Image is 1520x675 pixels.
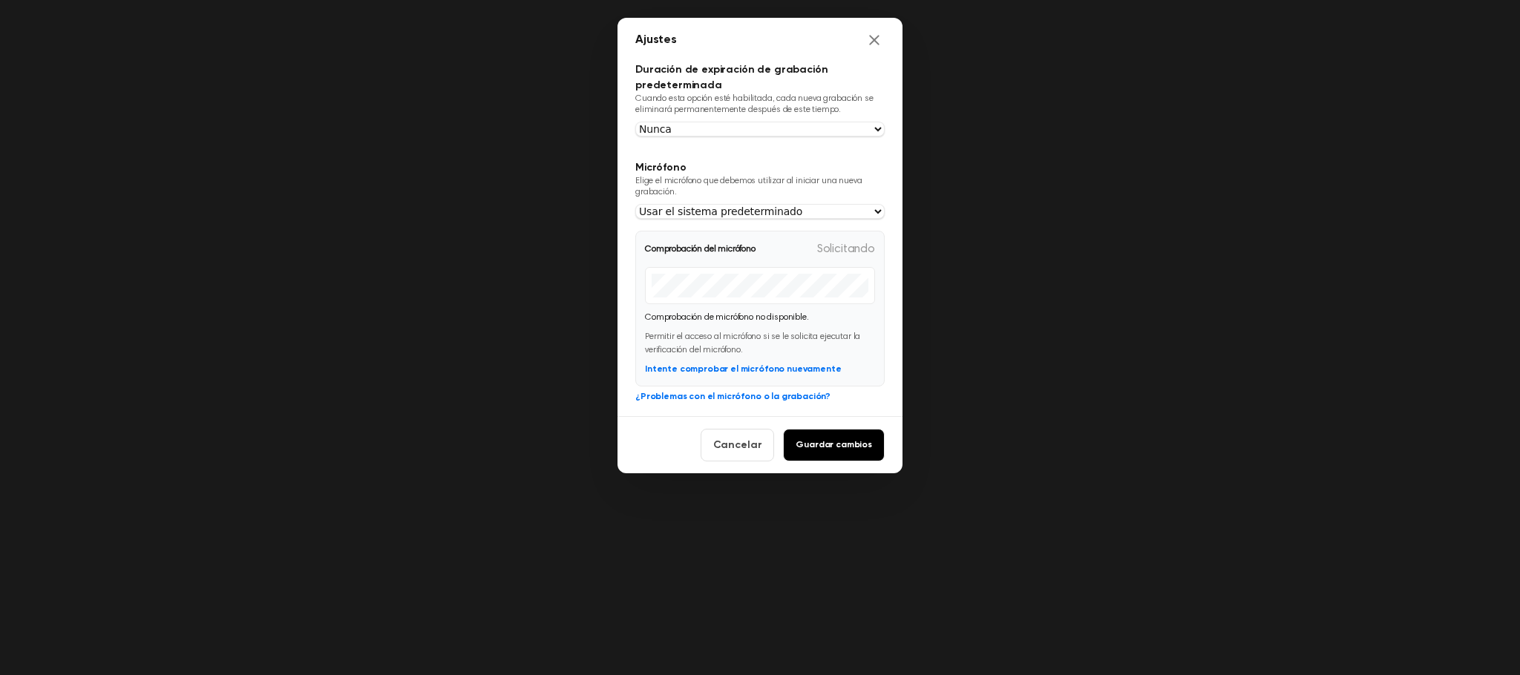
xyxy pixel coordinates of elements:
[817,243,875,255] font: Solicitando
[635,390,831,404] button: ¿Problemas con el micrófono o la grabación?
[864,30,885,50] button: Cerrar configuración
[796,441,872,450] font: Guardar cambios
[645,313,809,322] font: Comprobación de micrófono no disponible.
[701,429,775,461] button: Cancelar
[635,34,677,46] font: Ajustes
[635,177,862,197] font: Elige el micrófono que debemos utilizar al iniciar una nueva grabación.
[635,162,687,173] font: Micrófono
[713,440,762,450] font: Cancelar
[635,94,874,114] font: Cuando esta opción esté habilitada, cada nueva grabación se eliminará permanentemente después de ...
[645,245,756,254] font: Comprobación del micrófono
[645,332,860,355] font: Permitir el acceso al micrófono si se le solicita ejecutar la verificación del micrófono.
[645,363,841,376] button: Intente comprobar el micrófono nuevamente
[635,392,831,401] font: ¿Problemas con el micrófono o la grabación?
[635,65,828,90] font: Duración de expiración de grabación predeterminada
[645,365,841,374] font: Intente comprobar el micrófono nuevamente
[783,429,885,461] button: Guardar cambios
